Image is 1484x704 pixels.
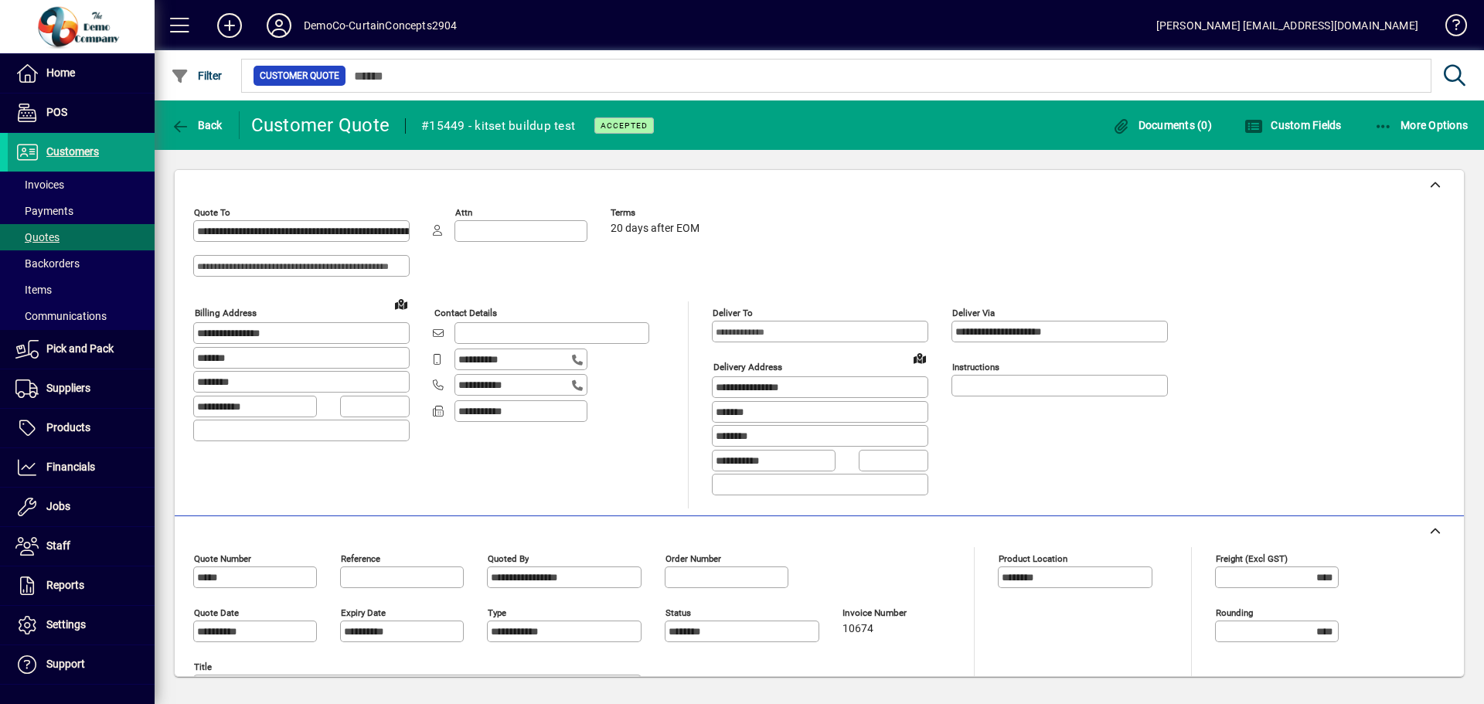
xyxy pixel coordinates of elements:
span: Terms [611,208,703,218]
a: View on map [389,291,414,316]
span: Payments [15,205,73,217]
div: #15449 - kitset buildup test [421,114,575,138]
mat-label: Attn [455,207,472,218]
div: [PERSON_NAME] [EMAIL_ADDRESS][DOMAIN_NAME] [1156,13,1418,38]
span: Invoices [15,179,64,191]
mat-label: Quote To [194,207,230,218]
span: Financials [46,461,95,473]
mat-label: Quoted by [488,553,529,563]
a: Communications [8,303,155,329]
a: Backorders [8,250,155,277]
a: View on map [907,345,932,370]
span: Settings [46,618,86,631]
a: Jobs [8,488,155,526]
mat-label: Expiry date [341,607,386,617]
mat-label: Type [488,607,506,617]
button: Back [167,111,226,139]
span: Support [46,658,85,670]
a: Reports [8,566,155,605]
span: Communications [15,310,107,322]
a: Support [8,645,155,684]
mat-label: Order number [665,553,721,563]
span: Suppliers [46,382,90,394]
a: Knowledge Base [1434,3,1465,53]
a: Financials [8,448,155,487]
div: DemoCo-CurtainConcepts2904 [304,13,458,38]
button: Profile [254,12,304,39]
span: Customers [46,145,99,158]
span: Reports [46,579,84,591]
span: Staff [46,539,70,552]
mat-label: Quote number [194,553,251,563]
a: Items [8,277,155,303]
mat-label: Reference [341,553,380,563]
mat-label: Rounding [1216,607,1253,617]
span: Products [46,421,90,434]
a: POS [8,94,155,132]
button: More Options [1370,111,1472,139]
span: 20 days after EOM [611,223,699,235]
div: Customer Quote [251,113,390,138]
mat-label: Quote date [194,607,239,617]
span: 10674 [842,623,873,635]
span: Customer Quote [260,68,339,83]
button: Custom Fields [1241,111,1346,139]
span: Pick and Pack [46,342,114,355]
a: Payments [8,198,155,224]
mat-label: Product location [999,553,1067,563]
mat-label: Status [665,607,691,617]
mat-label: Deliver via [952,308,995,318]
a: Home [8,54,155,93]
a: Pick and Pack [8,330,155,369]
span: Documents (0) [1111,119,1212,131]
button: Filter [167,62,226,90]
span: More Options [1374,119,1469,131]
a: Staff [8,527,155,566]
mat-label: Deliver To [713,308,753,318]
span: Backorders [15,257,80,270]
span: Back [171,119,223,131]
span: Custom Fields [1244,119,1342,131]
mat-label: Instructions [952,362,999,372]
button: Documents (0) [1108,111,1216,139]
span: Invoice number [842,608,935,618]
a: Settings [8,606,155,644]
a: Quotes [8,224,155,250]
span: Filter [171,70,223,82]
a: Invoices [8,172,155,198]
span: POS [46,106,67,118]
span: Quotes [15,231,60,243]
span: ACCEPTED [601,121,648,131]
a: Suppliers [8,369,155,408]
button: Add [205,12,254,39]
span: Home [46,66,75,79]
app-page-header-button: Back [155,111,240,139]
span: Jobs [46,500,70,512]
mat-label: Freight (excl GST) [1216,553,1288,563]
a: Products [8,409,155,447]
mat-label: Title [194,661,212,672]
span: Items [15,284,52,296]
